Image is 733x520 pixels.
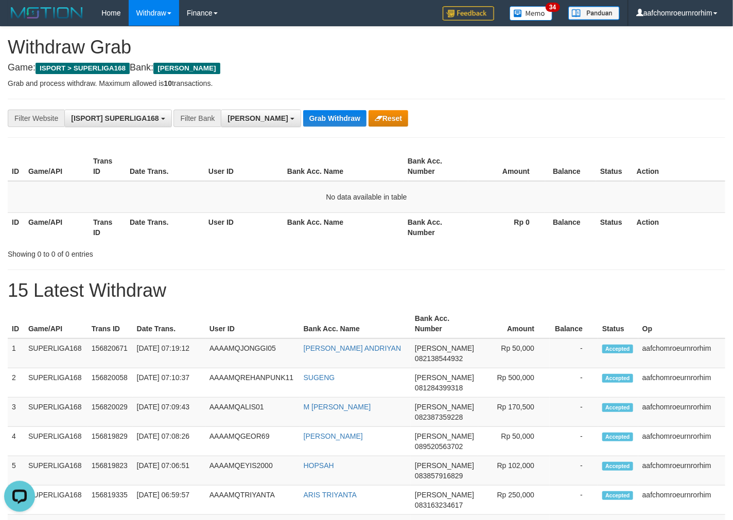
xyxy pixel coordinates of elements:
[602,345,633,353] span: Accepted
[602,462,633,471] span: Accepted
[205,456,300,486] td: AAAAMQEYIS2000
[415,403,474,411] span: [PERSON_NAME]
[36,63,130,74] span: ISPORT > SUPERLIGA168
[550,368,598,398] td: -
[415,461,474,470] span: [PERSON_NAME]
[205,309,300,338] th: User ID
[404,212,468,242] th: Bank Acc. Number
[24,309,88,338] th: Game/API
[24,338,88,368] td: SUPERLIGA168
[8,368,24,398] td: 2
[468,152,545,181] th: Amount
[24,456,88,486] td: SUPERLIGA168
[633,152,725,181] th: Action
[8,456,24,486] td: 5
[204,212,283,242] th: User ID
[8,152,24,181] th: ID
[24,398,88,427] td: SUPERLIGA168
[478,427,550,456] td: Rp 50,000
[24,212,89,242] th: Game/API
[126,152,204,181] th: Date Trans.
[411,309,478,338] th: Bank Acc. Number
[304,432,363,440] a: [PERSON_NAME]
[153,63,220,74] span: [PERSON_NAME]
[638,398,725,427] td: aafchomroeurnrorhim
[8,212,24,242] th: ID
[133,456,205,486] td: [DATE] 07:06:51
[8,338,24,368] td: 1
[478,309,550,338] th: Amount
[550,309,598,338] th: Balance
[478,486,550,515] td: Rp 250,000
[205,427,300,456] td: AAAAMQGEOR69
[133,427,205,456] td: [DATE] 07:08:26
[638,456,725,486] td: aafchomroeurnrorhim
[8,63,725,73] h4: Game: Bank:
[205,398,300,427] td: AAAAMQALIS01
[164,79,172,87] strong: 10
[4,4,35,35] button: Open LiveChat chat widget
[550,398,598,427] td: -
[602,491,633,500] span: Accepted
[88,456,133,486] td: 156819823
[478,398,550,427] td: Rp 170,500
[304,403,371,411] a: M [PERSON_NAME]
[88,309,133,338] th: Trans ID
[24,427,88,456] td: SUPERLIGA168
[369,110,408,127] button: Reset
[596,152,633,181] th: Status
[468,212,545,242] th: Rp 0
[133,368,205,398] td: [DATE] 07:10:37
[88,338,133,368] td: 156820671
[510,6,553,21] img: Button%20Memo.svg
[64,110,171,127] button: [ISPORT] SUPERLIGA168
[8,78,725,88] p: Grab and process withdraw. Maximum allowed is transactions.
[550,486,598,515] td: -
[638,309,725,338] th: Op
[88,427,133,456] td: 156819829
[8,5,86,21] img: MOTION_logo.png
[205,368,300,398] td: AAAAMQREHANPUNK11
[304,373,335,382] a: SUGENG
[24,486,88,515] td: SUPERLIGA168
[8,110,64,127] div: Filter Website
[602,433,633,441] span: Accepted
[283,212,404,242] th: Bank Acc. Name
[303,110,367,127] button: Grab Withdraw
[89,212,126,242] th: Trans ID
[8,280,725,301] h1: 15 Latest Withdraw
[415,472,463,480] span: Copy 083857916829 to clipboard
[24,152,89,181] th: Game/API
[545,212,596,242] th: Balance
[415,442,463,451] span: Copy 089520563702 to clipboard
[173,110,221,127] div: Filter Bank
[8,245,298,259] div: Showing 0 to 0 of 0 entries
[205,338,300,368] td: AAAAMQJONGGI05
[133,486,205,515] td: [DATE] 06:59:57
[205,486,300,515] td: AAAAMQTRIYANTA
[602,403,633,412] span: Accepted
[568,6,620,20] img: panduan.png
[550,456,598,486] td: -
[545,152,596,181] th: Balance
[133,338,205,368] td: [DATE] 07:19:12
[133,398,205,427] td: [DATE] 07:09:43
[228,114,288,122] span: [PERSON_NAME]
[638,338,725,368] td: aafchomroeurnrorhim
[415,501,463,509] span: Copy 083163234617 to clipboard
[404,152,468,181] th: Bank Acc. Number
[24,368,88,398] td: SUPERLIGA168
[598,309,638,338] th: Status
[415,344,474,352] span: [PERSON_NAME]
[415,354,463,363] span: Copy 082138544932 to clipboard
[133,309,205,338] th: Date Trans.
[638,368,725,398] td: aafchomroeurnrorhim
[415,432,474,440] span: [PERSON_NAME]
[638,427,725,456] td: aafchomroeurnrorhim
[88,368,133,398] td: 156820058
[8,37,725,58] h1: Withdraw Grab
[8,427,24,456] td: 4
[633,212,725,242] th: Action
[88,486,133,515] td: 156819335
[300,309,411,338] th: Bank Acc. Name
